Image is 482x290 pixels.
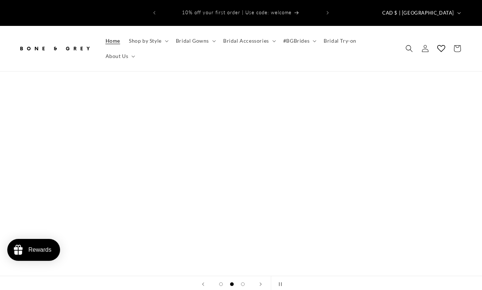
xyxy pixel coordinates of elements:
button: Load slide 1 of 3 [216,279,226,290]
button: CAD $ | [GEOGRAPHIC_DATA] [378,6,464,20]
summary: Bridal Gowns [171,33,219,49]
span: Bridal Accessories [223,38,269,44]
span: CAD $ | [GEOGRAPHIC_DATA] [382,9,454,17]
summary: Search [401,40,417,57]
a: Bridal Try-on [319,33,361,49]
a: Home [101,33,125,49]
span: Shop by Style [129,38,162,44]
summary: Bridal Accessories [219,33,279,49]
div: Rewards [28,247,51,253]
button: Load slide 3 of 3 [237,279,248,290]
summary: #BGBrides [279,33,319,49]
span: Bridal Try-on [324,38,356,44]
span: Home [106,38,120,44]
summary: Shop by Style [125,33,171,49]
span: Bridal Gowns [176,38,209,44]
button: Next announcement [320,6,336,20]
summary: About Us [101,49,138,64]
button: Load slide 2 of 3 [226,279,237,290]
span: 10% off your first order | Use code: welcome [182,9,292,15]
span: About Us [106,53,129,59]
a: Bone and Grey Bridal [16,38,94,59]
button: Previous announcement [146,6,162,20]
span: #BGBrides [283,38,309,44]
img: Bone and Grey Bridal [18,40,91,57]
